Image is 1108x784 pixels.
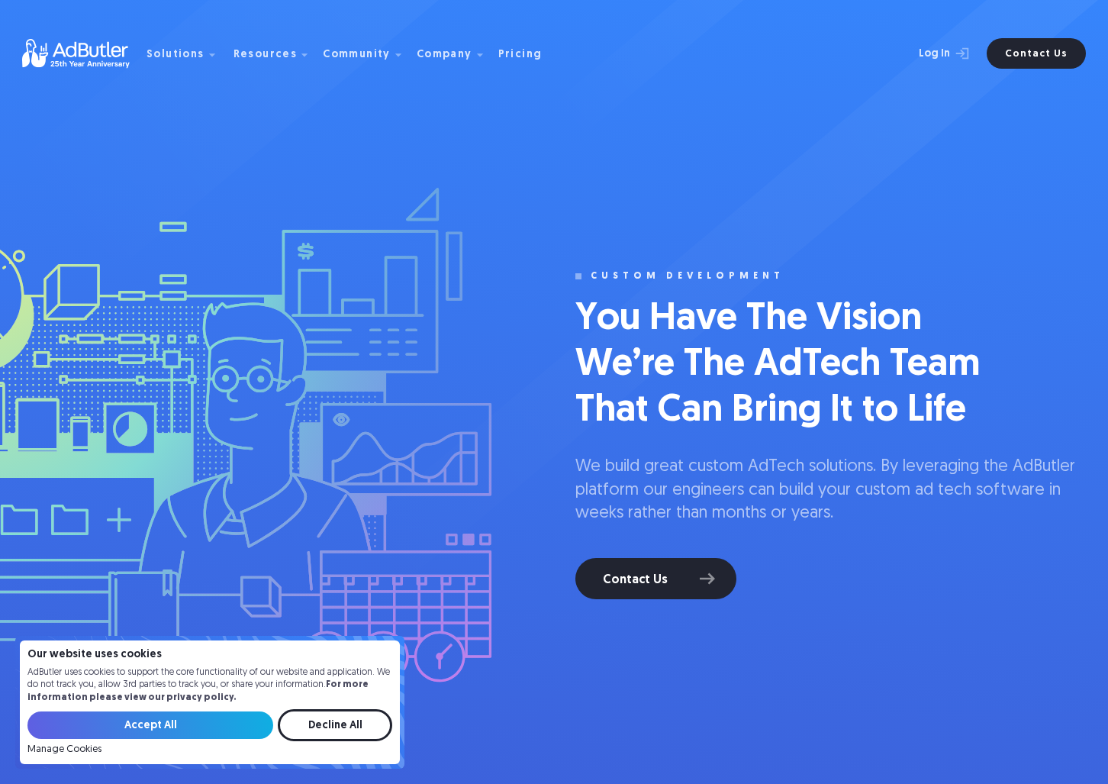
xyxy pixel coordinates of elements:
[987,38,1086,69] a: Contact Us
[575,558,736,599] a: Contact Us
[27,744,101,755] a: Manage Cookies
[498,50,543,60] div: Pricing
[27,666,392,705] p: AdButler uses cookies to support the core functionality of our website and application. We do not...
[278,709,392,741] input: Decline All
[234,50,298,60] div: Resources
[878,38,978,69] a: Log In
[575,297,1033,434] h1: You Have The Vision We’re The AdTech Team That Can Bring It to Life
[498,47,555,60] a: Pricing
[323,50,391,60] div: Community
[27,711,273,739] input: Accept All
[575,456,1084,526] p: We build great custom AdTech solutions. By leveraging the AdButler platform our engineers can bui...
[591,271,784,282] div: custom Development
[417,50,472,60] div: Company
[147,50,205,60] div: Solutions
[27,650,392,660] h4: Our website uses cookies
